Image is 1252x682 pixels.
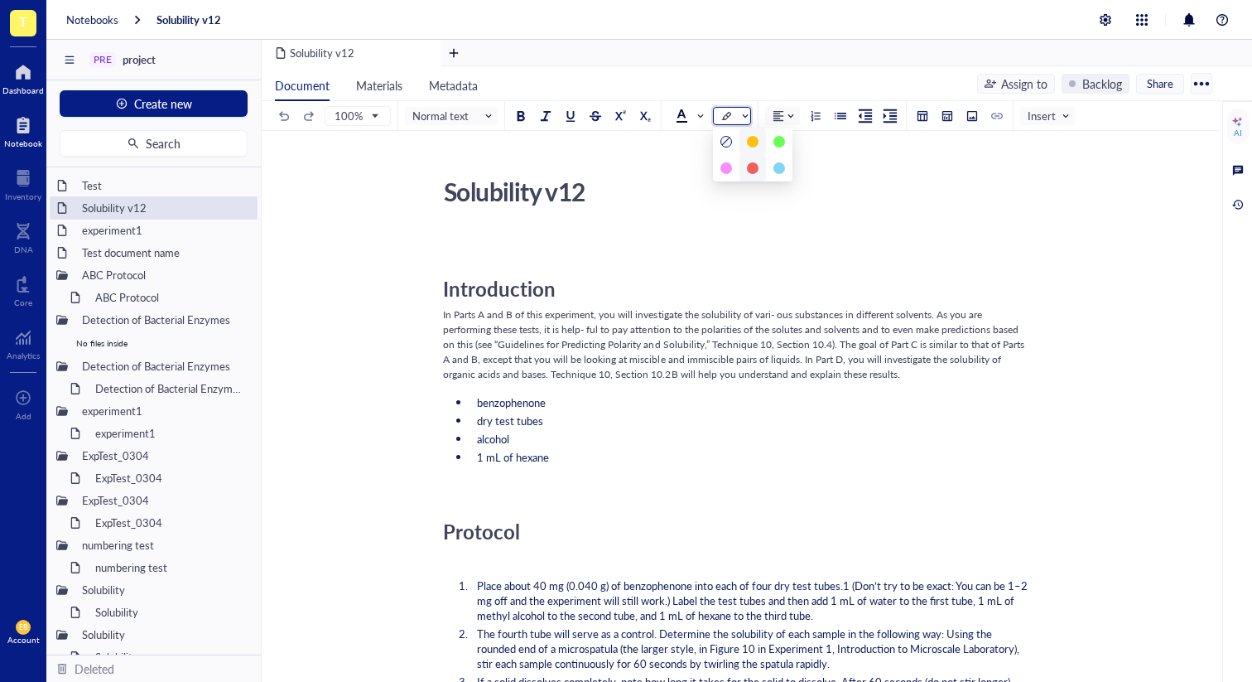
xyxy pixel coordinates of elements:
div: Solubility v12 [75,196,251,220]
div: Detection of Bacterial Enzymes [88,377,251,400]
span: EB [19,623,27,631]
span: Document [275,77,330,94]
div: Inventory [5,191,41,201]
div: experiment1 [75,219,251,242]
div: Solubility v12 [436,171,1026,212]
a: Core [14,271,32,307]
div: numbering test [88,556,251,579]
a: Solubility v12 [156,12,221,27]
div: Solubility [88,601,251,624]
div: experiment1 [75,399,251,423]
div: PRE [94,54,112,65]
a: Analytics [7,324,40,360]
a: Dashboard [2,59,44,95]
div: Dashboard [2,85,44,95]
button: Share [1136,74,1184,94]
div: Analytics [7,351,40,360]
span: Insert [1028,109,1071,123]
div: ExpTest_0304 [75,489,251,512]
span: dry test tubes [477,413,543,428]
div: ABC Protocol [88,286,251,309]
a: DNA [14,218,33,254]
span: project [123,51,156,67]
div: numbering test [75,534,251,557]
div: DNA [14,244,33,254]
span: In Parts A and B of this experiment, you will investigate the solubility of vari- ous substances ... [443,307,1027,381]
button: Create new [60,90,248,117]
div: Add [16,411,31,421]
div: Account [7,635,40,645]
div: ExpTest_0304 [88,467,251,490]
span: Introduction [443,274,556,302]
div: experiment1 [88,422,251,445]
span: Place about 40 mg (0.040 g) of benzophenone into each of four dry test tubes.1 (Don’t try to be e... [477,578,1030,623]
div: Solubility [75,623,251,646]
a: Inventory [5,165,41,201]
span: 100% [335,109,378,123]
span: T [19,11,27,31]
span: Normal text [412,109,494,123]
div: Solubility [75,578,251,602]
span: alcohol [477,431,509,447]
div: Assign to [1001,75,1047,93]
div: Backlog [1082,75,1122,93]
a: Notebook [4,112,42,148]
span: 1 mL of hexane [477,449,549,465]
span: Search [146,137,181,150]
div: No files inside [50,331,258,355]
div: Deleted [75,660,114,678]
div: Test document name [75,241,251,264]
div: Solubility [88,646,251,669]
div: AI [1234,128,1242,138]
div: Test [75,174,251,197]
span: Create new [134,97,192,110]
span: The fourth tube will serve as a control. Determine the solubility of each sample in the following... [477,626,1022,671]
div: Detection of Bacterial Enzymes [75,355,251,378]
span: Metadata [429,77,478,94]
span: Protocol [443,517,520,545]
div: ExpTest_0304 [88,511,251,534]
a: Notebooks [66,12,118,27]
div: ABC Protocol [75,264,251,287]
div: Notebook [4,138,42,148]
span: Materials [356,77,402,94]
div: ExpTest_0304 [75,444,251,467]
button: Search [60,130,248,157]
div: Core [14,297,32,307]
div: Detection of Bacterial Enzymes [75,308,251,331]
span: benzophenone [477,394,546,410]
span: Share [1147,76,1173,91]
